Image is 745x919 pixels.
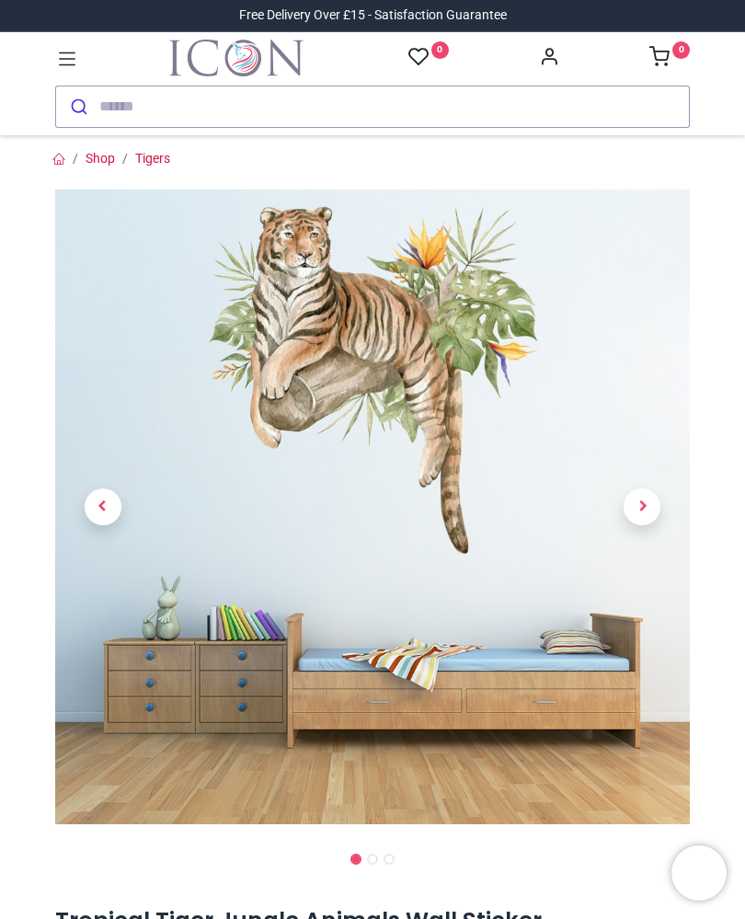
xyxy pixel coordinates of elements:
[649,52,690,66] a: 0
[624,488,660,525] span: Next
[408,46,449,69] a: 0
[431,41,449,59] sup: 0
[169,40,304,76] img: Icon Wall Stickers
[239,6,507,25] div: Free Delivery Over £15 - Satisfaction Guarantee
[86,151,115,166] a: Shop
[671,845,727,901] iframe: Brevo live chat
[85,488,121,525] span: Previous
[595,285,691,729] a: Next
[56,86,99,127] button: Submit
[135,151,170,166] a: Tigers
[169,40,304,76] a: Logo of Icon Wall Stickers
[539,52,559,66] a: Account Info
[55,190,690,824] img: Tropical Tiger Jungle Animals Wall Sticker
[55,285,151,729] a: Previous
[672,41,690,59] sup: 0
